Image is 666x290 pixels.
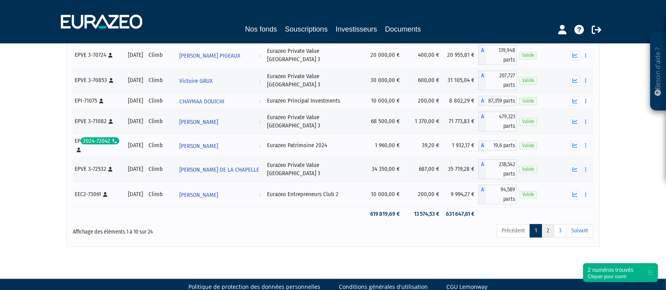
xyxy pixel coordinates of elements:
div: A - Eurazeo Patrimoine 2024 [478,140,517,151]
td: 600,00 € [404,68,443,93]
a: Investisseurs [336,24,377,35]
span: A [478,185,486,204]
a: 1 [530,224,542,238]
span: Valide [519,166,537,173]
i: [Français] Personne physique [108,167,113,172]
td: 68 500,00 € [367,109,404,134]
div: Eurazeo Private Value [GEOGRAPHIC_DATA] 3 [267,161,365,178]
div: A - Eurazeo Private Value Europe 3 [478,71,517,90]
td: 39,20 € [404,134,443,157]
td: 30 000,00 € [367,68,404,93]
span: [PERSON_NAME] PIGEAUX [179,49,240,63]
div: EPVE 3-72532 [75,165,122,173]
div: A - Eurazeo Private Value Europe 3 [478,45,517,65]
i: Voir l'investisseur [258,49,261,63]
span: A [478,71,486,90]
span: Valide [519,142,537,150]
td: 1 370,00 € [404,109,443,134]
a: Souscriptions [285,24,327,36]
span: Valide [519,118,537,125]
td: Climb [146,93,176,109]
span: A [478,112,486,131]
span: 479,323 parts [486,112,517,131]
td: 8 802,29 € [443,93,478,109]
div: A - Eurazeo Private Value Europe 3 [478,159,517,179]
i: [Français] Personne physique [109,119,113,124]
a: Documents [385,24,421,35]
span: A [478,159,486,179]
div: [DATE] [128,190,143,198]
span: Victoire GRUX [179,74,213,88]
a: [PERSON_NAME] PIGEAUX [176,47,264,63]
a: [PERSON_NAME] [176,187,264,202]
i: Voir l'investisseur [258,94,261,109]
span: 87,359 parts [486,96,517,106]
div: [DATE] [128,51,143,59]
div: 2024-72042 [81,137,119,144]
span: Valide [519,191,537,198]
p: Besoin d'aide ? [654,36,663,107]
td: 400,00 € [404,43,443,68]
div: Eurazeo Entrepreneurs Club 2 [267,190,365,198]
div: Eurazeo Private Value [GEOGRAPHIC_DATA] 3 [267,47,365,64]
span: CHAYMAA DOUICHI [179,94,224,109]
i: Voir l'investisseur [258,177,261,192]
i: [Français] Personne physique [109,78,113,83]
div: A - Eurazeo Entrepreneurs Club 2 [478,185,517,204]
div: [DATE] [128,141,143,150]
td: 9 994,27 € [443,182,478,207]
i: Voir l'investisseur [258,74,261,88]
div: A - Eurazeo Principal Investments [478,96,517,106]
i: [Français] Personne physique [77,148,81,152]
span: 19,6 parts [486,140,517,151]
span: A [478,96,486,106]
td: 10 000,00 € [367,182,404,207]
a: 2 [542,224,554,238]
a: [PERSON_NAME] [176,114,264,129]
td: 20 000,00 € [367,43,404,68]
span: [PERSON_NAME] DE LA CHAPELLE [179,163,259,177]
a: CHAYMAA DOUICHI [176,93,264,109]
div: [DATE] [128,97,143,105]
div: [DATE] [128,76,143,84]
td: 20 955,81 € [443,43,478,68]
div: Eurazeo Patrimoine 2024 [267,141,365,150]
div: EEC2-73061 [75,190,122,198]
span: [PERSON_NAME] [179,188,218,202]
img: 1732889491-logotype_eurazeo_blanc_rvb.png [61,15,142,29]
a: Victoire GRUX [176,73,264,88]
a: Suivant [566,224,593,238]
div: Affichage des éléments 1 à 10 sur 24 [73,223,283,236]
span: A [478,45,486,65]
a: 3 [554,224,566,238]
td: 71 773,83 € [443,109,478,134]
span: Valide [519,77,537,84]
div: EPI-71075 [75,97,122,105]
td: 619 819,69 € [367,207,404,221]
td: 1 932,17 € [443,134,478,157]
span: Valide [519,52,537,59]
div: Eurazeo Private Value [GEOGRAPHIC_DATA] 3 [267,113,365,130]
td: 200,00 € [404,182,443,207]
td: 13 574,53 € [404,207,443,221]
td: 34 350,00 € [367,157,404,182]
td: 200,00 € [404,93,443,109]
td: Climb [146,68,176,93]
div: Eurazeo Principal Investments [267,97,365,105]
i: Voir l'investisseur [258,115,261,129]
i: Voir l'investisseur [258,139,261,153]
td: Climb [146,157,176,182]
span: 238,542 parts [486,159,517,179]
span: 94,589 parts [486,185,517,204]
div: EPVE 3-70724 [75,51,122,59]
div: [DATE] [128,165,143,173]
td: 10 000,00 € [367,93,404,109]
td: Climb [146,109,176,134]
span: 139,948 parts [486,45,517,65]
a: Nos fonds [245,24,277,35]
span: 207,727 parts [486,71,517,90]
div: EPVE 3-71082 [75,117,122,125]
td: 687,00 € [404,157,443,182]
div: [DATE] [128,117,143,125]
td: Climb [146,43,176,68]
